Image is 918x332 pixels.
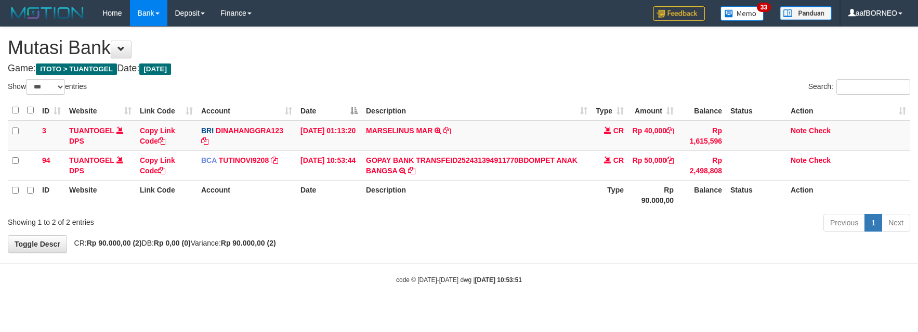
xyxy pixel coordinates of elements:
th: Date [296,180,362,210]
td: DPS [65,121,136,151]
td: DPS [65,150,136,180]
img: Button%20Memo.svg [720,6,764,21]
span: ITOTO > TUANTOGEL [36,63,117,75]
small: code © [DATE]-[DATE] dwg | [396,276,522,284]
th: Website [65,180,136,210]
a: 1 [864,214,882,232]
span: CR: DB: Variance: [69,239,276,247]
th: Type [592,180,628,210]
label: Search: [808,79,910,95]
span: [DATE] [139,63,171,75]
th: Website: activate to sort column ascending [65,100,136,121]
th: Rp 90.000,00 [628,180,678,210]
span: 94 [42,156,50,164]
a: TUTINOVI9208 [219,156,269,164]
th: Account [197,180,296,210]
span: 33 [757,3,771,12]
th: Type: activate to sort column ascending [592,100,628,121]
th: Status [726,180,786,210]
a: Note [791,126,807,135]
a: GOPAY BANK TRANSFEID252431394911770BDOMPET ANAK BANGSA [366,156,578,175]
th: Action [786,180,910,210]
a: Check [809,156,831,164]
td: [DATE] 01:13:20 [296,121,362,151]
span: BRI [201,126,214,135]
th: Account: activate to sort column ascending [197,100,296,121]
select: Showentries [26,79,65,95]
th: Balance [678,180,726,210]
a: Copy DINAHANGGRA123 to clipboard [201,137,208,145]
th: Action: activate to sort column ascending [786,100,910,121]
a: Next [882,214,910,232]
a: Copy Link Code [140,126,175,145]
th: Amount: activate to sort column ascending [628,100,678,121]
a: Toggle Descr [8,235,67,253]
a: MARSELINUS MAR [366,126,432,135]
label: Show entries [8,79,87,95]
td: [DATE] 10:53:44 [296,150,362,180]
a: Previous [823,214,865,232]
td: Rp 40,000 [628,121,678,151]
strong: Rp 90.000,00 (2) [87,239,142,247]
a: Check [809,126,831,135]
span: CR [613,156,624,164]
div: Showing 1 to 2 of 2 entries [8,213,375,227]
strong: [DATE] 10:53:51 [475,276,522,284]
th: ID: activate to sort column ascending [38,100,65,121]
strong: Rp 90.000,00 (2) [221,239,276,247]
span: BCA [201,156,217,164]
h4: Game: Date: [8,63,910,74]
h1: Mutasi Bank [8,37,910,58]
th: Description [362,180,592,210]
img: MOTION_logo.png [8,5,87,21]
th: Date: activate to sort column descending [296,100,362,121]
span: CR [613,126,624,135]
a: TUANTOGEL [69,156,114,164]
td: Rp 1,615,596 [678,121,726,151]
a: Copy TUTINOVI9208 to clipboard [271,156,278,164]
img: panduan.png [780,6,832,20]
td: Rp 2,498,808 [678,150,726,180]
td: Rp 50,000 [628,150,678,180]
a: Copy MARSELINUS MAR to clipboard [443,126,451,135]
a: Copy Rp 50,000 to clipboard [666,156,674,164]
span: 3 [42,126,46,135]
a: Copy GOPAY BANK TRANSFEID252431394911770BDOMPET ANAK BANGSA to clipboard [408,167,415,175]
a: DINAHANGGRA123 [216,126,283,135]
img: Feedback.jpg [653,6,705,21]
a: Copy Rp 40,000 to clipboard [666,126,674,135]
a: TUANTOGEL [69,126,114,135]
th: Link Code: activate to sort column ascending [136,100,197,121]
a: Copy Link Code [140,156,175,175]
strong: Rp 0,00 (0) [154,239,191,247]
th: Link Code [136,180,197,210]
th: ID [38,180,65,210]
th: Description: activate to sort column ascending [362,100,592,121]
th: Status [726,100,786,121]
a: Note [791,156,807,164]
th: Balance [678,100,726,121]
input: Search: [836,79,910,95]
